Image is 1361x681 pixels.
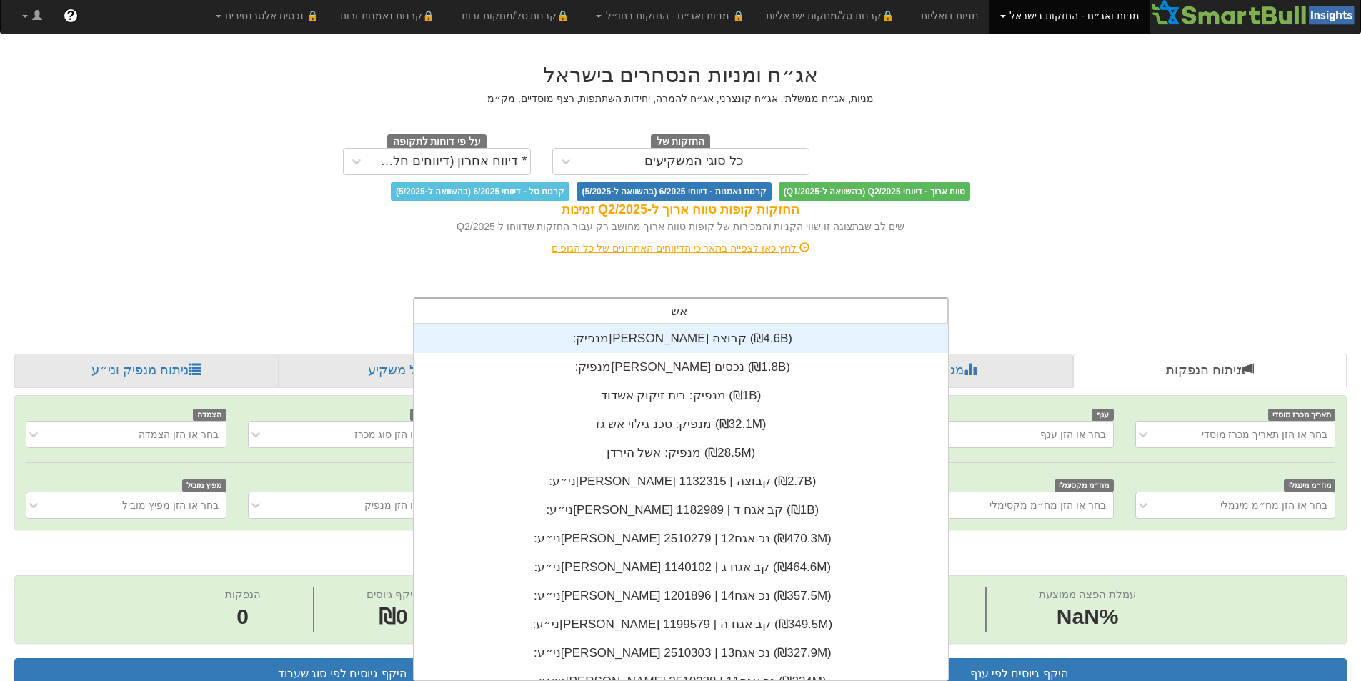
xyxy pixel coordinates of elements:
[391,182,569,201] span: קרנות סל - דיווחי 6/2025 (בהשוואה ל-5/2025)
[122,498,219,512] div: בחר או הזן מפיץ מוביל
[274,219,1088,234] div: שים לב שבתצוגה זו שווי הקניות והמכירות של קופות טווח ארוך מחושב רק עבור החזקות שדווחו ל Q2/2025
[414,410,948,439] div: מנפיק: ‏טכנ גילוי אש גז ‎(₪32.1M)‎
[414,496,948,525] div: ני״ע: ‏[PERSON_NAME] קב אגח ד | 1182989 ‎(₪1B)‎
[1040,427,1106,442] div: בחר או הזן ענף
[1073,354,1347,388] a: ניתוח הנפקות
[414,353,948,382] div: מנפיק: ‏[PERSON_NAME] נכסים ‎(₪1.8B)‎
[139,427,219,442] div: בחר או הזן הצמדה
[577,182,771,201] span: קרנות נאמנות - דיווחי 6/2025 (בהשוואה ל-5/2025)
[364,498,440,512] div: בחר או הזן מנפיק
[373,154,527,169] div: * דיווח אחרון (דיווחים חלקיים)
[182,479,226,492] span: מפיץ מוביל
[1202,427,1327,442] div: בחר או הזן תאריך מכרז מוסדי
[225,602,261,632] span: 0
[1220,498,1327,512] div: בחר או הזן מח״מ מינמלי
[651,134,711,150] span: החזקות של
[354,427,441,442] div: בחר או הזן סוג מכרז
[274,94,1088,104] h5: מניות, אג״ח ממשלתי, אג״ח קונצרני, אג״ח להמרה, יחידות השתתפות, רצף מוסדיים, מק״מ
[14,545,1347,568] h2: ניתוח הנפקות
[279,354,547,388] a: פרופיל משקיע
[274,63,1088,86] h2: אג״ח ומניות הנסחרים בישראל
[274,201,1088,219] div: החזקות קופות טווח ארוך ל-Q2/2025 זמינות
[387,134,487,150] span: על פי דוחות לתקופה
[225,588,261,600] span: הנפקות
[1055,479,1114,492] span: מח״מ מקסימלי
[414,467,948,496] div: ני״ע: ‏[PERSON_NAME] קבוצה | 1132315 ‎(₪2.7B)‎
[989,498,1106,512] div: בחר או הזן מח״מ מקסימלי
[263,241,1099,255] div: לחץ כאן לצפייה בתאריכי הדיווחים האחרונים של כל הגופים
[1284,479,1335,492] span: מח״מ מינמלי
[414,439,948,467] div: מנפיק: ‏אשל הירדן ‎(₪28.5M)‎
[644,154,744,169] div: כל סוגי המשקיעים
[1039,602,1136,632] span: NaN%
[410,409,449,421] span: סוג מכרז
[414,525,948,553] div: ני״ע: ‏[PERSON_NAME] נכ אגח12 | 2510279 ‎(₪470.3M)‎
[414,582,948,610] div: ני״ע: ‏[PERSON_NAME] נכ אגח14 | 1201896 ‎(₪357.5M)‎
[14,354,279,388] a: ניתוח מנפיק וני״ע
[779,182,970,201] span: טווח ארוך - דיווחי Q2/2025 (בהשוואה ל-Q1/2025)
[367,588,419,600] span: היקף גיוסים
[414,610,948,639] div: ני״ע: ‏[PERSON_NAME] קב אגח ה | 1199579 ‎(₪349.5M)‎
[1092,409,1114,421] span: ענף
[66,9,74,23] span: ?
[193,409,226,421] span: הצמדה
[414,553,948,582] div: ני״ע: ‏[PERSON_NAME] קב אגח ג | 1140102 ‎(₪464.6M)‎
[1268,409,1335,421] span: תאריך מכרז מוסדי
[414,639,948,667] div: ני״ע: ‏[PERSON_NAME] נכ אגח13 | 2510303 ‎(₪327.9M)‎
[1039,588,1136,600] span: עמלת הפצה ממוצעת
[414,382,948,410] div: מנפיק: ‏בית זיקוק אשדוד ‎(₪1B)‎
[414,324,948,353] div: מנפיק: ‏[PERSON_NAME] קבוצה ‎(₪4.6B)‎
[379,605,408,628] span: ₪0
